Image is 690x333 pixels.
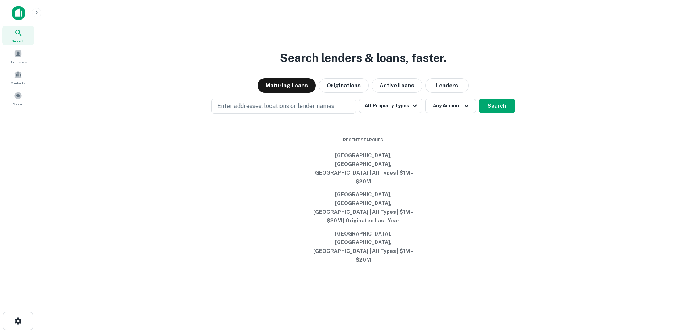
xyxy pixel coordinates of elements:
button: Originations [319,78,369,93]
button: Search [479,99,515,113]
button: [GEOGRAPHIC_DATA], [GEOGRAPHIC_DATA], [GEOGRAPHIC_DATA] | All Types | $1M - $20M | Originated Las... [309,188,418,227]
span: Saved [13,101,24,107]
button: Maturing Loans [258,78,316,93]
a: Contacts [2,68,34,87]
span: Contacts [11,80,25,86]
button: Enter addresses, locations or lender names [211,99,356,114]
h3: Search lenders & loans, faster. [280,49,447,67]
button: Any Amount [425,99,476,113]
span: Borrowers [9,59,27,65]
button: [GEOGRAPHIC_DATA], [GEOGRAPHIC_DATA], [GEOGRAPHIC_DATA] | All Types | $1M - $20M [309,227,418,266]
button: All Property Types [359,99,422,113]
img: capitalize-icon.png [12,6,25,20]
button: Lenders [425,78,469,93]
span: Recent Searches [309,137,418,143]
p: Enter addresses, locations or lender names [217,102,334,111]
button: Active Loans [372,78,422,93]
a: Saved [2,89,34,108]
span: Search [12,38,25,44]
a: Borrowers [2,47,34,66]
button: [GEOGRAPHIC_DATA], [GEOGRAPHIC_DATA], [GEOGRAPHIC_DATA] | All Types | $1M - $20M [309,149,418,188]
iframe: Chat Widget [654,275,690,310]
a: Search [2,26,34,45]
